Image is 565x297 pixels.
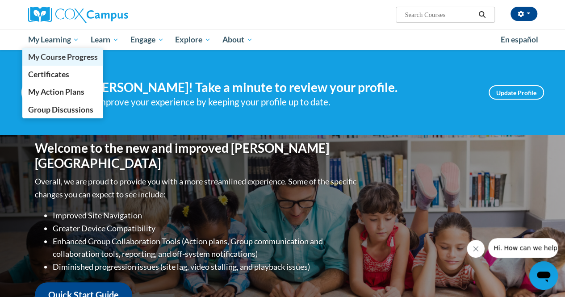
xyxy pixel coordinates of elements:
[21,29,544,50] div: Main menu
[488,238,558,258] iframe: Message from company
[125,29,170,50] a: Engage
[28,105,93,114] span: Group Discussions
[91,34,119,45] span: Learn
[467,240,485,258] iframe: Close message
[28,7,128,23] img: Cox Campus
[22,83,104,100] a: My Action Plans
[22,48,104,66] a: My Course Progress
[28,52,97,62] span: My Course Progress
[28,7,189,23] a: Cox Campus
[475,9,489,20] button: Search
[53,260,359,273] li: Diminished progression issues (site lag, video stalling, and playback issues)
[495,30,544,49] a: En español
[404,9,475,20] input: Search Courses
[22,101,104,118] a: Group Discussions
[22,66,104,83] a: Certificates
[28,87,84,96] span: My Action Plans
[22,29,85,50] a: My Learning
[501,35,538,44] span: En español
[53,209,359,222] li: Improved Site Navigation
[53,222,359,235] li: Greater Device Compatibility
[175,34,211,45] span: Explore
[489,85,544,100] a: Update Profile
[5,6,72,13] span: Hi. How can we help?
[130,34,164,45] span: Engage
[75,95,475,109] div: Help improve your experience by keeping your profile up to date.
[169,29,217,50] a: Explore
[21,72,62,113] img: Profile Image
[75,80,475,95] h4: Hi [PERSON_NAME]! Take a minute to review your profile.
[35,175,359,201] p: Overall, we are proud to provide you with a more streamlined experience. Some of the specific cha...
[28,70,69,79] span: Certificates
[35,141,359,171] h1: Welcome to the new and improved [PERSON_NAME][GEOGRAPHIC_DATA]
[53,235,359,261] li: Enhanced Group Collaboration Tools (Action plans, Group communication and collaboration tools, re...
[85,29,125,50] a: Learn
[28,34,79,45] span: My Learning
[217,29,259,50] a: About
[529,261,558,290] iframe: Button to launch messaging window
[511,7,537,21] button: Account Settings
[222,34,253,45] span: About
